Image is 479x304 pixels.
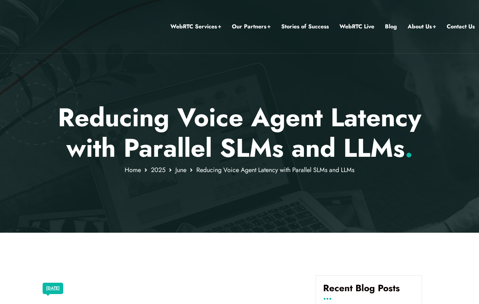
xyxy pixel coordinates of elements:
[408,22,436,31] a: About Us
[232,22,271,31] a: Our Partners
[385,22,397,31] a: Blog
[196,165,354,175] span: Reducing Voice Agent Latency with Parallel SLMs and LLMs
[323,283,415,299] h4: Recent Blog Posts
[46,284,60,293] a: [DATE]
[175,165,186,175] a: June
[125,165,141,175] a: Home
[339,22,374,31] a: WebRTC Live
[281,22,329,31] a: Stories of Success
[32,102,447,164] p: Reducing Voice Agent Latency with Parallel SLMs and LLMs
[447,22,475,31] a: Contact Us
[151,165,165,175] a: 2025
[405,129,413,166] span: .
[170,22,221,31] a: WebRTC Services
